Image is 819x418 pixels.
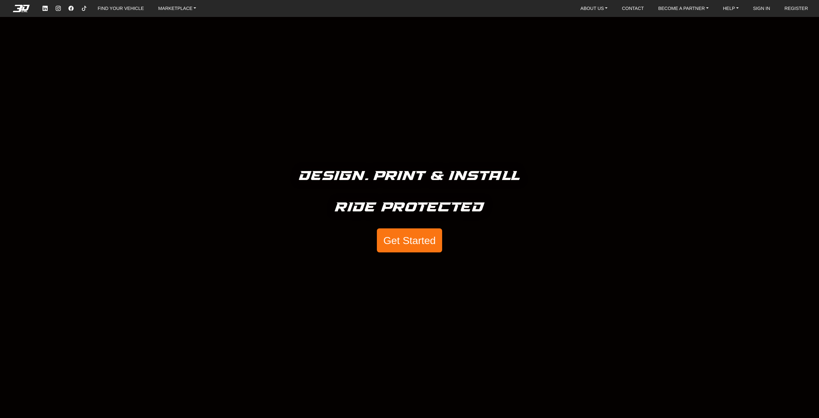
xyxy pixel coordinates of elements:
h5: Ride Protected [335,197,484,218]
a: REGISTER [782,3,811,14]
button: Get Started [377,228,442,253]
a: BECOME A PARTNER [656,3,711,14]
a: CONTACT [619,3,646,14]
a: MARKETPLACE [156,3,199,14]
a: ABOUT US [578,3,610,14]
h5: Design. Print & Install [299,166,520,187]
a: HELP [720,3,741,14]
a: FIND YOUR VEHICLE [95,3,146,14]
a: SIGN IN [751,3,773,14]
